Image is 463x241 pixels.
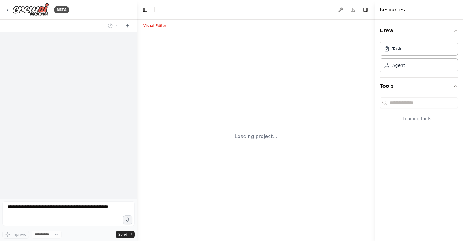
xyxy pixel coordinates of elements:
div: Task [392,46,401,52]
div: Crew [380,39,458,77]
button: Tools [380,78,458,95]
button: Hide left sidebar [141,6,149,14]
button: Hide right sidebar [361,6,370,14]
img: Logo [12,3,49,17]
button: Send [116,231,135,238]
div: Tools [380,95,458,132]
div: Loading project... [235,133,277,140]
h4: Resources [380,6,405,13]
button: Switch to previous chat [105,22,120,29]
span: Improve [11,232,26,237]
div: BETA [54,6,69,13]
nav: breadcrumb [160,7,164,13]
button: Start a new chat [122,22,132,29]
button: Crew [380,22,458,39]
button: Improve [2,231,29,239]
span: Send [118,232,127,237]
div: Agent [392,62,405,68]
span: ... [160,7,164,13]
button: Click to speak your automation idea [123,215,132,224]
button: Visual Editor [140,22,170,29]
div: Loading tools... [380,111,458,127]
